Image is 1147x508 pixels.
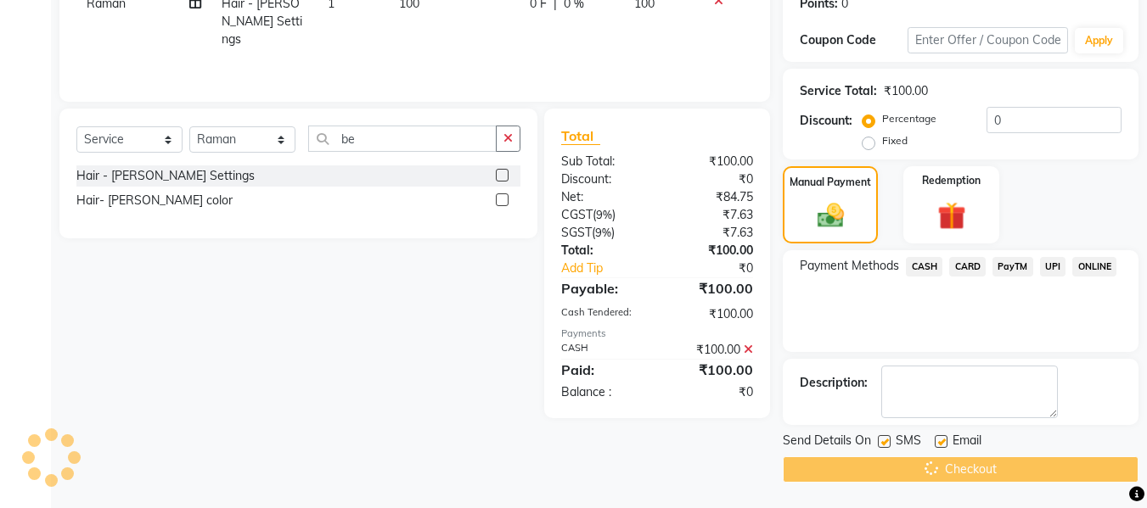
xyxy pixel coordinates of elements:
label: Redemption [922,173,981,188]
div: CASH [548,341,657,359]
div: ( ) [548,224,657,242]
span: CARD [949,257,986,276]
span: ONLINE [1072,257,1116,276]
div: Balance : [548,383,657,401]
div: Sub Total: [548,153,657,170]
div: ₹100.00 [657,278,766,299]
div: ₹7.63 [657,206,766,224]
div: ₹100.00 [657,305,766,323]
label: Fixed [882,133,908,148]
div: Paid: [548,360,657,380]
span: 9% [596,208,612,221]
div: ₹100.00 [657,153,766,170]
span: UPI [1040,257,1066,276]
img: _cash.svg [809,200,852,231]
span: SGST [561,225,592,240]
span: CASH [906,257,942,276]
img: _gift.svg [929,198,975,233]
div: ₹0 [676,260,767,277]
label: Manual Payment [790,175,871,190]
input: Search or Scan [308,126,497,152]
div: Hair - [PERSON_NAME] Settings [76,167,255,185]
span: Send Details On [783,432,871,453]
span: PayTM [992,257,1033,276]
div: ( ) [548,206,657,224]
div: ₹84.75 [657,188,766,206]
div: Discount: [800,112,852,130]
button: Apply [1075,28,1123,53]
div: Payments [561,327,753,341]
a: Add Tip [548,260,675,277]
span: SMS [896,432,921,453]
div: ₹100.00 [657,360,766,380]
div: ₹0 [657,170,766,188]
span: Payment Methods [800,257,899,275]
div: ₹100.00 [657,242,766,260]
span: 9% [595,226,611,239]
div: Payable: [548,278,657,299]
div: Description: [800,374,868,392]
span: CGST [561,207,593,222]
div: Cash Tendered: [548,305,657,323]
input: Enter Offer / Coupon Code [908,27,1068,53]
div: Discount: [548,170,657,188]
div: ₹100.00 [657,341,766,359]
div: Service Total: [800,82,877,100]
div: Total: [548,242,657,260]
div: ₹0 [657,383,766,401]
div: ₹100.00 [884,82,928,100]
span: Email [953,432,981,453]
div: Coupon Code [800,31,907,49]
label: Percentage [882,111,936,126]
div: Hair- [PERSON_NAME] color [76,192,233,209]
div: Net: [548,188,657,206]
div: ₹7.63 [657,224,766,242]
span: Total [561,127,600,145]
